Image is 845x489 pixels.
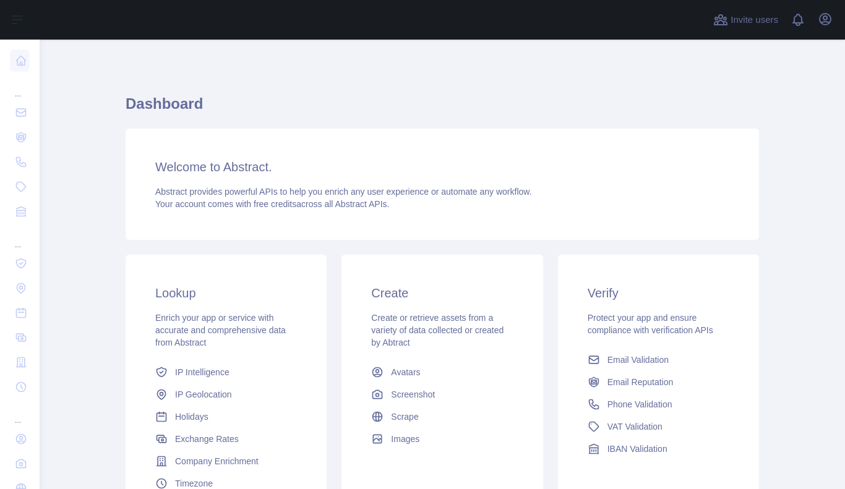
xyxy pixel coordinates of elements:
[175,410,208,423] span: Holidays
[583,415,734,438] a: VAT Validation
[607,376,674,388] span: Email Reputation
[150,406,302,428] a: Holidays
[391,410,418,423] span: Scrape
[583,371,734,393] a: Email Reputation
[155,313,286,347] span: Enrich your app or service with accurate and comprehensive data from Abstract
[607,420,663,433] span: VAT Validation
[175,366,229,378] span: IP Intelligence
[126,94,759,124] h1: Dashboard
[391,433,419,445] span: Images
[155,187,532,197] span: Abstract provides powerful APIs to help you enrich any user experience or automate any workflow.
[366,383,518,406] a: Screenshot
[731,13,778,27] span: Invite users
[371,313,504,347] span: Create or retrieve assets from a variety of data collected or created by Abtract
[10,225,30,250] div: ...
[10,74,30,99] div: ...
[583,349,734,371] a: Email Validation
[150,450,302,472] a: Company Enrichment
[175,455,259,467] span: Company Enrichment
[155,158,729,176] h3: Welcome to Abstract.
[366,361,518,383] a: Avatars
[150,361,302,383] a: IP Intelligence
[175,388,232,401] span: IP Geolocation
[254,199,296,209] span: free credits
[150,428,302,450] a: Exchange Rates
[155,284,297,302] h3: Lookup
[391,388,435,401] span: Screenshot
[607,443,667,455] span: IBAN Validation
[371,284,513,302] h3: Create
[607,398,672,410] span: Phone Validation
[588,313,713,335] span: Protect your app and ensure compliance with verification APIs
[366,406,518,428] a: Scrape
[588,284,729,302] h3: Verify
[366,428,518,450] a: Images
[391,366,420,378] span: Avatars
[150,383,302,406] a: IP Geolocation
[607,354,669,366] span: Email Validation
[583,438,734,460] a: IBAN Validation
[155,199,389,209] span: Your account comes with across all Abstract APIs.
[175,433,239,445] span: Exchange Rates
[711,10,781,30] button: Invite users
[10,401,30,425] div: ...
[583,393,734,415] a: Phone Validation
